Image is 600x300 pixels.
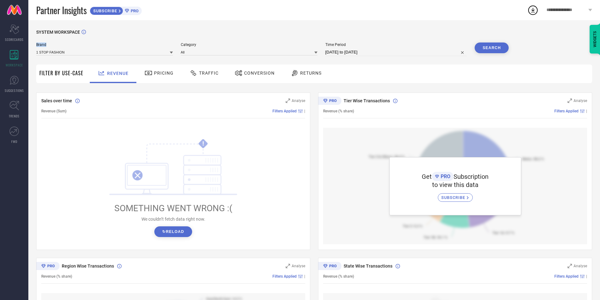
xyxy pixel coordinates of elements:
span: | [304,274,305,279]
span: We couldn’t fetch data right now. [141,217,205,222]
div: Open download list [527,4,539,16]
svg: Zoom [286,99,290,103]
button: ↻Reload [154,226,192,237]
span: Get [422,173,432,180]
svg: Zoom [286,264,290,268]
span: TRENDS [9,114,20,118]
span: SUBSCRIBE [90,8,119,13]
span: Filters Applied [554,109,579,113]
span: Subscription [454,173,489,180]
svg: Zoom [568,99,572,103]
span: SYSTEM WORKSPACE [36,30,80,35]
span: PRO [439,173,450,179]
span: | [304,109,305,113]
span: Filter By Use-Case [39,69,83,77]
tspan: ! [203,140,204,147]
span: Revenue [107,71,129,76]
span: WORKSPACE [6,63,23,67]
span: Analyse [292,264,305,268]
span: Category [181,42,317,47]
span: SOMETHING WENT WRONG :( [114,203,232,213]
div: Premium [318,262,341,271]
span: Conversion [244,71,275,76]
span: Revenue (% share) [41,274,72,279]
span: Tier Wise Transactions [344,98,390,103]
div: Premium [36,262,60,271]
span: | [586,274,587,279]
span: SUGGESTIONS [5,88,24,93]
a: SUBSCRIBE [438,189,473,202]
span: Revenue (% share) [323,109,354,113]
span: PRO [129,8,139,13]
span: Traffic [199,71,219,76]
span: Sales over time [41,98,72,103]
span: Region Wise Transactions [62,263,114,269]
span: Time Period [325,42,467,47]
svg: Zoom [568,264,572,268]
span: Revenue (% share) [323,274,354,279]
span: Pricing [154,71,174,76]
a: SUBSCRIBEPRO [90,5,142,15]
span: Analyse [574,264,587,268]
span: Brand [36,42,173,47]
span: Revenue (Sum) [41,109,66,113]
span: to view this data [432,181,478,189]
span: SUBSCRIBE [441,195,467,200]
span: Filters Applied [272,274,297,279]
button: Search [475,42,509,53]
span: Filters Applied [554,274,579,279]
span: Filters Applied [272,109,297,113]
span: FWD [11,139,17,144]
span: SCORECARDS [5,37,24,42]
div: Premium [318,97,341,106]
span: Analyse [574,99,587,103]
span: | [586,109,587,113]
span: Partner Insights [36,4,87,17]
span: Analyse [292,99,305,103]
span: Returns [300,71,322,76]
input: Select time period [325,48,467,56]
span: State Wise Transactions [344,263,392,269]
